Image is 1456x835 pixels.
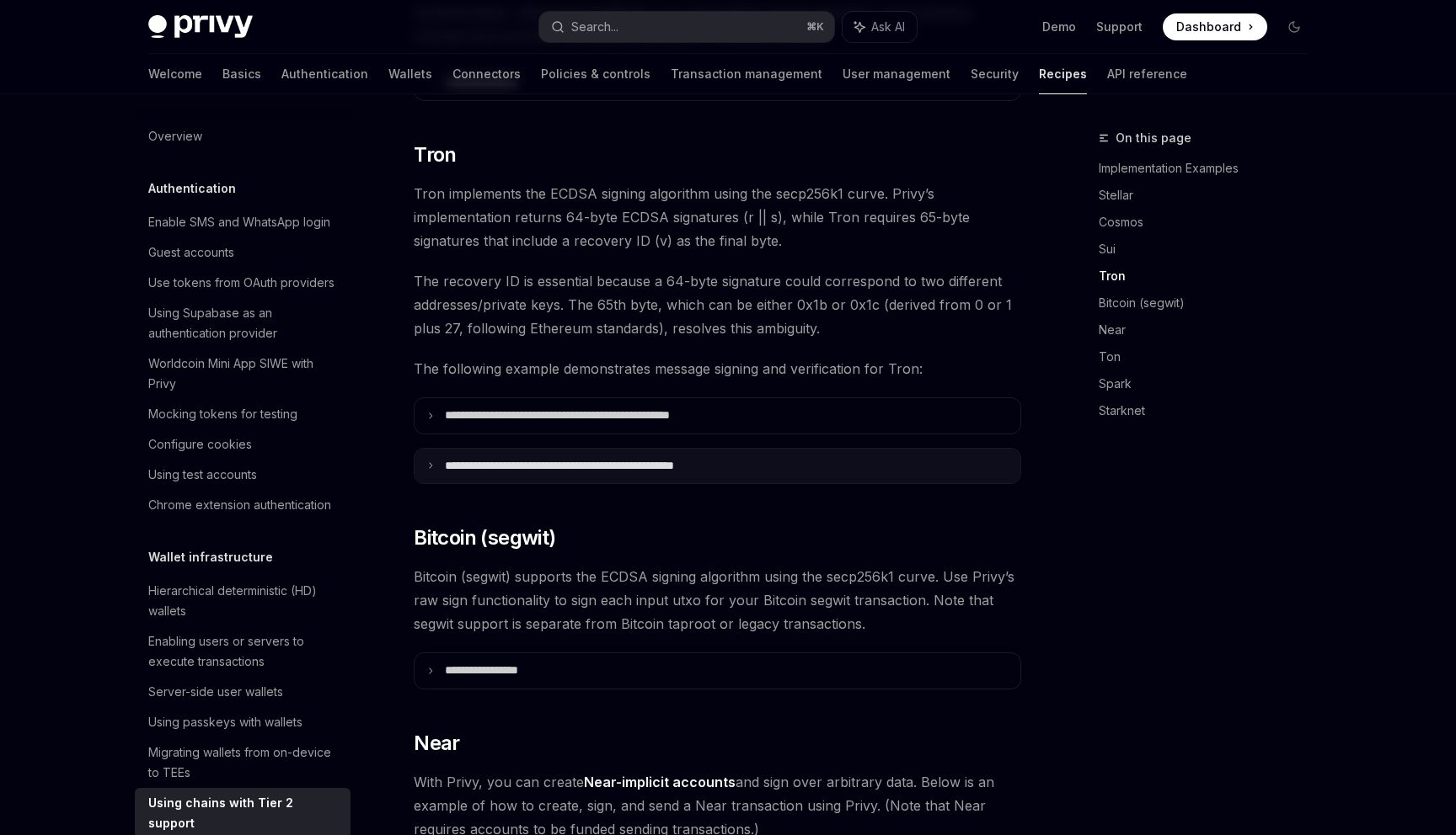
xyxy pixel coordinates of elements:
[1107,54,1187,94] a: API reference
[1039,54,1087,94] a: Recipes
[414,524,555,551] span: Bitcoin (segwit)
[135,626,351,677] a: Enabling users or servers to execute transactions
[135,298,351,348] a: Using Supabase as an authentication provider
[148,742,340,783] div: Migrating wallets from on-device to TEEs
[135,576,351,626] a: Hierarchical deterministic (HD) wallets
[148,495,331,515] div: Chrome extension authentication
[571,17,618,37] div: Search...
[135,460,351,490] a: Using test accounts
[135,677,351,707] a: Server-side user wallets
[135,490,351,520] a: Chrome extension authentication
[148,212,330,232] div: Enable SMS and WhatsApp login
[222,54,261,94] a: Basics
[148,15,253,39] img: dark logo
[1099,370,1321,397] a: Spark
[452,54,521,94] a: Connectors
[1099,236,1321,263] a: Sui
[671,54,822,94] a: Transaction management
[414,730,460,757] span: Near
[148,242,234,263] div: Guest accounts
[135,399,351,429] a: Mocking tokens for testing
[414,269,1021,340] span: The recovery ID is essential because a 64-byte signature could correspond to two different addres...
[135,237,351,268] a: Guest accounts
[148,581,340,621] div: Hierarchical deterministic (HD) wallets
[971,54,1019,94] a: Security
[135,737,351,788] a: Migrating wallets from on-device to TEEs
[148,434,252,455] div: Configure cookies
[541,54,650,94] a: Policies & controls
[414,182,1021,253] span: Tron implements the ECDSA signing algorithm using the secp256k1 curve. Privy’s implementation ret...
[871,19,905,35] span: Ask AI
[1099,397,1321,424] a: Starknet
[414,357,1021,380] span: The following example demonstrates message signing and verification for Tron:
[148,631,340,672] div: Enabling users or servers to execute transactions
[135,207,351,237] a: Enable SMS and WhatsApp login
[539,12,834,42] button: Search...⌘K
[1099,316,1321,343] a: Near
[148,682,283,702] div: Server-side user wallets
[1116,128,1191,148] span: On this page
[148,178,236,199] h5: Authentication
[1099,290,1321,316] a: Bitcoin (segwit)
[843,12,917,42] button: Ask AI
[148,404,297,424] div: Mocking tokens for testing
[584,774,736,791] a: Near-implicit accounts
[148,547,273,567] h5: Wallet infrastructure
[843,54,950,94] a: User management
[281,54,368,94] a: Authentication
[148,303,340,343] div: Using Supabase as an authentication provider
[148,712,302,732] div: Using passkeys with wallets
[414,565,1021,636] span: Bitcoin (segwit) supports the ECDSA signing algorithm using the secp256k1 curve. Use Privy’s raw ...
[1099,343,1321,370] a: Ton
[414,141,457,168] span: Tron
[148,465,257,485] div: Using test accounts
[148,54,202,94] a: Welcome
[1099,263,1321,290] a: Tron
[135,707,351,737] a: Using passkeys with wallets
[388,54,432,94] a: Wallets
[148,126,202,146] div: Overview
[1099,155,1321,182] a: Implementation Examples
[148,354,340,394] div: Worldcoin Mini App SIWE with Privy
[135,121,351,152] a: Overview
[1099,209,1321,236] a: Cosmos
[1176,19,1241,35] span: Dashboard
[1099,182,1321,209] a: Stellar
[148,273,335,293] div: Use tokens from OAuth providers
[1163,13,1267,40] a: Dashboard
[148,793,340,833] div: Using chains with Tier 2 support
[1281,13,1308,40] button: Toggle dark mode
[1096,19,1143,35] a: Support
[1042,19,1076,35] a: Demo
[806,20,824,34] span: ⌘ K
[135,429,351,460] a: Configure cookies
[135,348,351,399] a: Worldcoin Mini App SIWE with Privy
[135,268,351,298] a: Use tokens from OAuth providers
